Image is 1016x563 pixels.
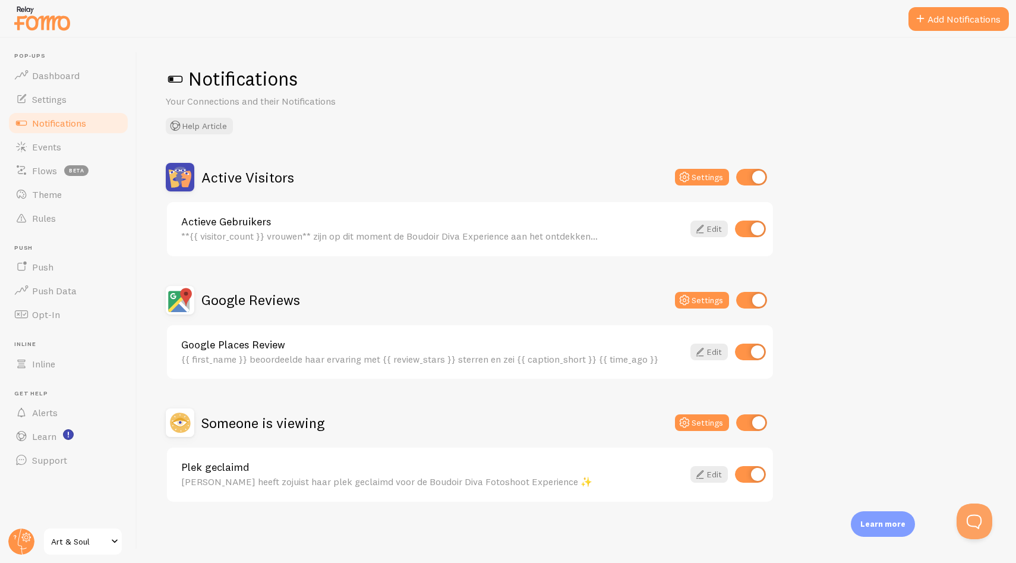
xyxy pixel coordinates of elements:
svg: <p>Watch New Feature Tutorials!</p> [63,429,74,440]
span: Push [14,244,130,252]
a: Flows beta [7,159,130,183]
img: Active Visitors [166,163,194,191]
span: Get Help [14,390,130,398]
a: Dashboard [7,64,130,87]
span: Push [32,261,53,273]
img: Google Reviews [166,286,194,314]
p: Learn more [860,518,905,530]
button: Settings [675,169,729,185]
span: Learn [32,430,56,442]
span: Pop-ups [14,52,130,60]
span: Flows [32,165,57,177]
div: [PERSON_NAME] heeft zojuist haar plek geclaimd voor de Boudoir Diva Fotoshoot Experience ✨ [181,476,683,487]
span: Alerts [32,407,58,419]
a: Edit [690,344,728,360]
h1: Notifications [166,67,987,91]
span: Events [32,141,61,153]
span: Theme [32,188,62,200]
iframe: Help Scout Beacon - Open [957,504,992,539]
div: {{ first_name }} beoordeelde haar ervaring met {{ review_stars }} sterren en zei {{ caption_short... [181,354,683,364]
a: Events [7,135,130,159]
span: Rules [32,212,56,224]
a: Push Data [7,279,130,303]
a: Opt-In [7,303,130,326]
span: Settings [32,93,67,105]
span: Support [32,454,67,466]
button: Settings [675,292,729,309]
span: Notifications [32,117,86,129]
a: Push [7,255,130,279]
p: Your Connections and their Notifications [166,95,451,108]
a: Edit [690,466,728,483]
a: Art & Soul [43,527,123,556]
span: Art & Soul [51,534,108,549]
a: Plek geclaimd [181,462,683,473]
a: Actieve Gebruikers [181,216,683,227]
h2: Someone is viewing [201,414,324,432]
a: Alerts [7,401,130,424]
span: Push Data [32,285,77,297]
div: **{{ visitor_count }} vrouwen** zijn op dit moment de Boudoir Diva Experience aan het ontdekken… [181,231,683,241]
a: Edit [690,221,728,237]
a: Support [7,448,130,472]
button: Settings [675,414,729,431]
a: Google Places Review [181,339,683,350]
span: Inline [14,341,130,348]
h2: Active Visitors [201,168,294,187]
a: Learn [7,424,130,448]
a: Settings [7,87,130,111]
div: Learn more [851,511,915,537]
a: Inline [7,352,130,376]
a: Notifications [7,111,130,135]
span: Opt-In [32,309,60,320]
img: Someone is viewing [166,408,194,437]
h2: Google Reviews [201,291,300,309]
span: Dashboard [32,70,80,81]
button: Help Article [166,118,233,134]
span: beta [64,165,89,176]
img: fomo-relay-logo-orange.svg [12,3,72,33]
a: Rules [7,206,130,230]
a: Theme [7,183,130,206]
span: Inline [32,358,55,370]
